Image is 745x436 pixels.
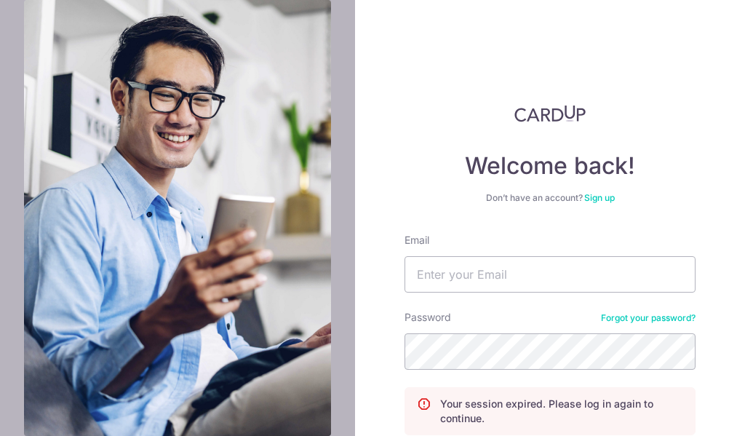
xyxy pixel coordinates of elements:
[440,397,683,426] p: Your session expired. Please log in again to continue.
[584,192,615,203] a: Sign up
[405,233,429,247] label: Email
[514,105,586,122] img: CardUp Logo
[405,256,696,293] input: Enter your Email
[601,312,696,324] a: Forgot your password?
[405,151,696,181] h4: Welcome back!
[405,192,696,204] div: Don’t have an account?
[405,310,451,325] label: Password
